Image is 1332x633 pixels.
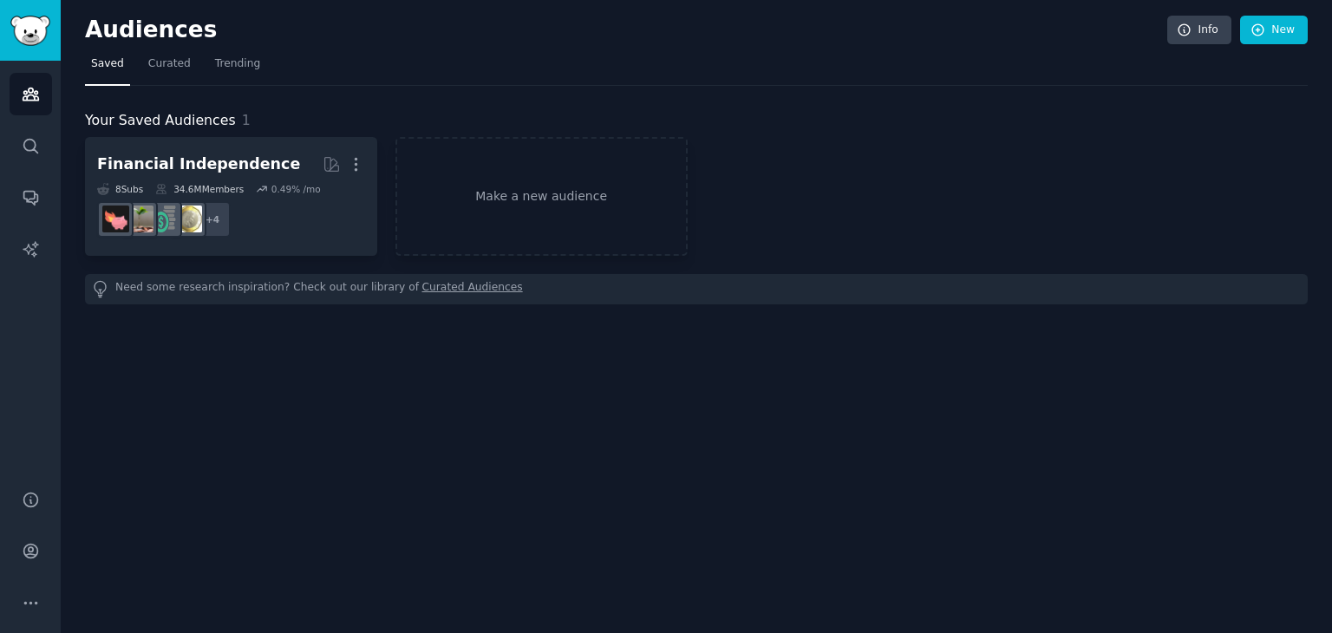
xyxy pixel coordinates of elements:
[395,137,688,256] a: Make a new audience
[242,112,251,128] span: 1
[85,274,1308,304] div: Need some research inspiration? Check out our library of
[85,137,377,256] a: Financial Independence8Subs34.6MMembers0.49% /mo+4UKPersonalFinanceFinancialPlanningFirefatFIRE
[1240,16,1308,45] a: New
[215,56,260,72] span: Trending
[151,206,178,232] img: FinancialPlanning
[422,280,523,298] a: Curated Audiences
[85,16,1167,44] h2: Audiences
[271,183,321,195] div: 0.49 % /mo
[97,183,143,195] div: 8 Sub s
[102,206,129,232] img: fatFIRE
[175,206,202,232] img: UKPersonalFinance
[148,56,191,72] span: Curated
[1167,16,1231,45] a: Info
[85,50,130,86] a: Saved
[155,183,244,195] div: 34.6M Members
[85,110,236,132] span: Your Saved Audiences
[91,56,124,72] span: Saved
[97,153,300,175] div: Financial Independence
[127,206,153,232] img: Fire
[194,201,231,238] div: + 4
[142,50,197,86] a: Curated
[209,50,266,86] a: Trending
[10,16,50,46] img: GummySearch logo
